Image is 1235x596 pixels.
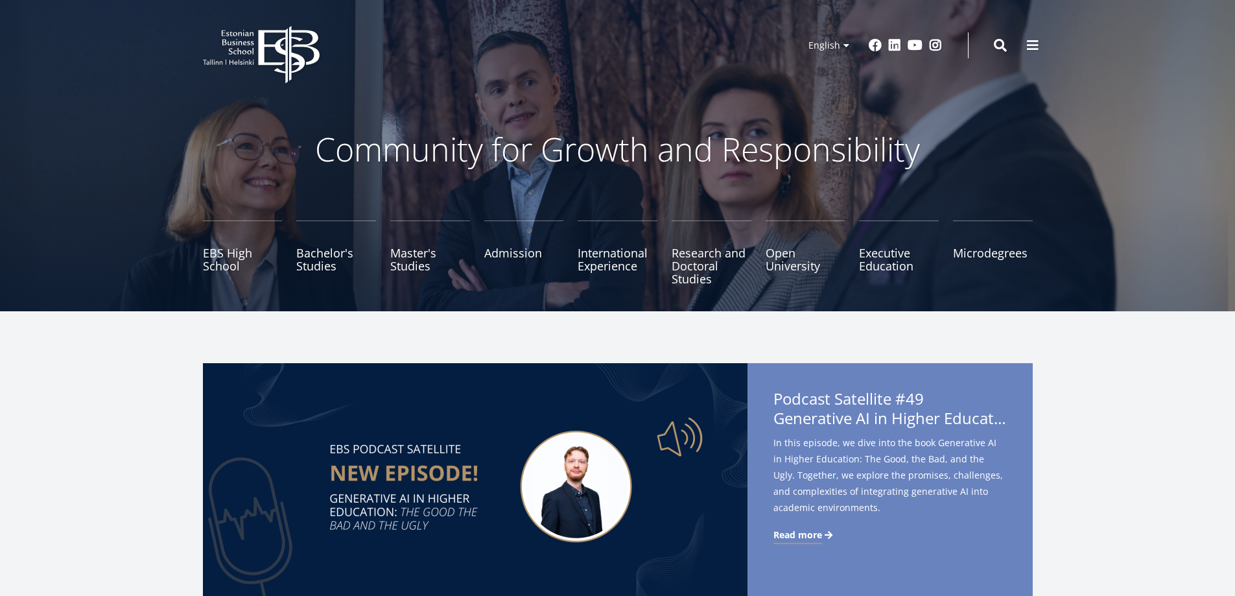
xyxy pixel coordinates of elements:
[888,39,901,52] a: Linkedin
[773,529,822,542] span: Read more
[766,221,845,285] a: Open University
[929,39,942,52] a: Instagram
[773,389,1007,432] span: Podcast Satellite #49
[390,221,470,285] a: Master's Studies
[953,221,1033,285] a: Microdegrees
[672,221,751,285] a: Research and Doctoral Studies
[203,221,283,285] a: EBS High School
[773,529,835,542] a: Read more
[274,130,961,169] p: Community for Growth and Responsibility
[908,39,923,52] a: Youtube
[484,221,564,285] a: Admission
[773,409,1007,428] span: Generative AI in Higher Education: The Good, the Bad, and the Ugly
[869,39,882,52] a: Facebook
[773,435,1007,516] span: In this episode, we dive into the book Generative AI in Higher Education: The Good, the Bad, and ...
[296,221,376,285] a: Bachelor's Studies
[859,221,939,285] a: Executive Education
[578,221,657,285] a: International Experience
